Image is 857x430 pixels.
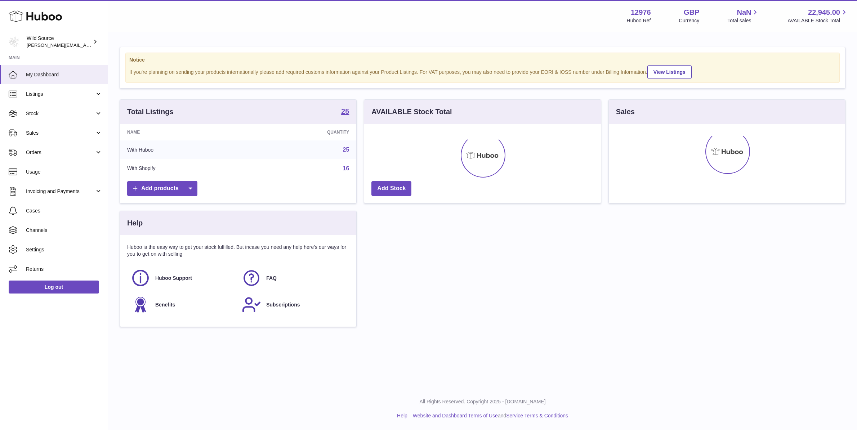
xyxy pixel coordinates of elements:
[266,275,277,282] span: FAQ
[26,130,95,136] span: Sales
[26,207,102,214] span: Cases
[131,268,235,288] a: Huboo Support
[684,8,699,17] strong: GBP
[26,110,95,117] span: Stock
[127,244,349,257] p: Huboo is the easy way to get your stock fulfilled. But incase you need any help here's our ways f...
[247,124,356,140] th: Quantity
[129,57,836,63] strong: Notice
[679,17,700,24] div: Currency
[26,246,102,253] span: Settings
[787,17,848,24] span: AVAILABLE Stock Total
[727,17,759,24] span: Total sales
[343,147,349,153] a: 25
[26,149,95,156] span: Orders
[343,165,349,171] a: 16
[120,124,247,140] th: Name
[506,413,568,418] a: Service Terms & Conditions
[127,218,143,228] h3: Help
[341,108,349,115] strong: 25
[131,295,235,314] a: Benefits
[242,295,345,314] a: Subscriptions
[808,8,840,17] span: 22,945.00
[9,36,19,47] img: kate@wildsource.co.uk
[155,275,192,282] span: Huboo Support
[129,64,836,79] div: If you're planning on sending your products internationally please add required customs informati...
[410,412,568,419] li: and
[114,398,851,405] p: All Rights Reserved. Copyright 2025 - [DOMAIN_NAME]
[371,107,452,117] h3: AVAILABLE Stock Total
[127,181,197,196] a: Add products
[155,301,175,308] span: Benefits
[616,107,635,117] h3: Sales
[242,268,345,288] a: FAQ
[266,301,300,308] span: Subscriptions
[127,107,174,117] h3: Total Listings
[413,413,498,418] a: Website and Dashboard Terms of Use
[397,413,407,418] a: Help
[627,17,651,24] div: Huboo Ref
[26,188,95,195] span: Invoicing and Payments
[26,169,102,175] span: Usage
[9,281,99,294] a: Log out
[120,140,247,159] td: With Huboo
[727,8,759,24] a: NaN Total sales
[631,8,651,17] strong: 12976
[120,159,247,178] td: With Shopify
[737,8,751,17] span: NaN
[26,266,102,273] span: Returns
[26,91,95,98] span: Listings
[371,181,411,196] a: Add Stock
[341,108,349,116] a: 25
[647,65,692,79] a: View Listings
[787,8,848,24] a: 22,945.00 AVAILABLE Stock Total
[27,42,144,48] span: [PERSON_NAME][EMAIL_ADDRESS][DOMAIN_NAME]
[26,71,102,78] span: My Dashboard
[27,35,91,49] div: Wild Source
[26,227,102,234] span: Channels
